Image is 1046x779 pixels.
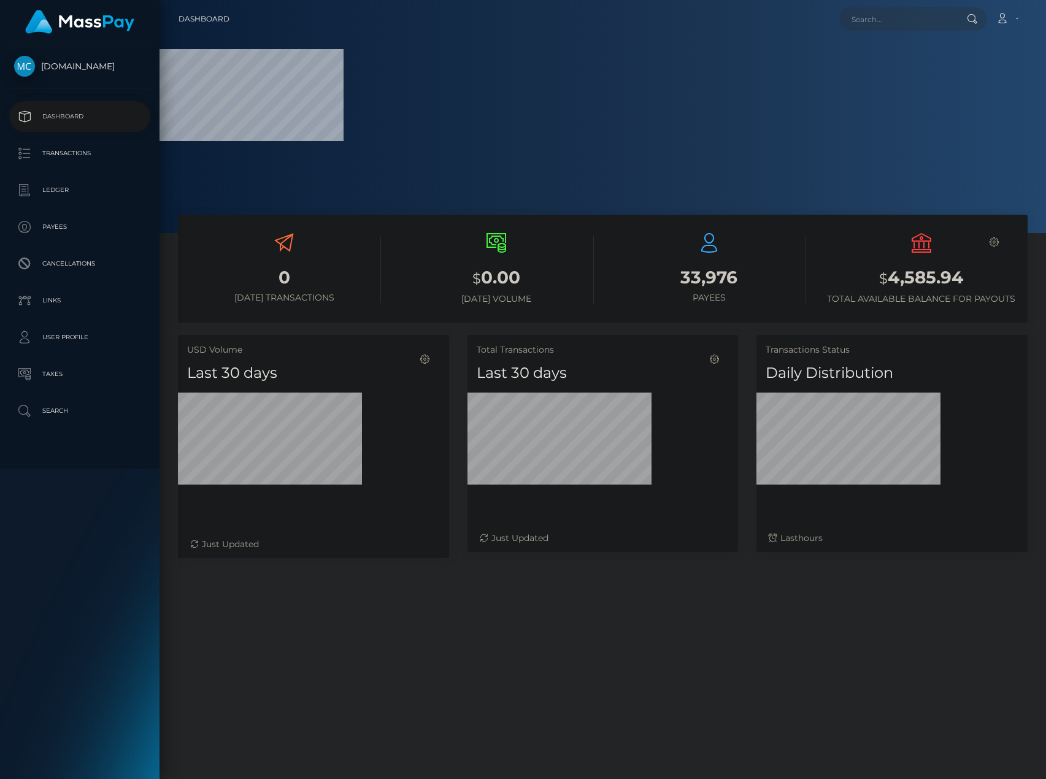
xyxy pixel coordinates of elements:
img: McLuck.com [14,56,35,77]
p: Payees [14,218,145,236]
input: Search... [840,7,955,31]
img: MassPay Logo [25,10,134,34]
div: Just Updated [190,538,437,551]
small: $ [472,270,481,287]
a: Links [9,285,150,316]
a: Dashboard [179,6,229,32]
a: Ledger [9,175,150,205]
a: Transactions [9,138,150,169]
h3: 0.00 [399,266,593,291]
p: Transactions [14,144,145,163]
h6: Total Available Balance for Payouts [825,294,1018,304]
h4: Last 30 days [187,363,440,384]
div: Last hours [769,532,1015,545]
div: Just Updated [480,532,726,545]
p: Ledger [14,181,145,199]
p: Dashboard [14,107,145,126]
h3: 33,976 [612,266,806,290]
h4: Daily Distribution [766,363,1018,384]
h5: Total Transactions [477,344,729,356]
h5: USD Volume [187,344,440,356]
span: [DOMAIN_NAME] [9,61,150,72]
h4: Last 30 days [477,363,729,384]
p: Links [14,291,145,310]
a: User Profile [9,322,150,353]
h6: Payees [612,293,806,303]
p: Cancellations [14,255,145,273]
p: User Profile [14,328,145,347]
a: Payees [9,212,150,242]
p: Taxes [14,365,145,383]
h6: [DATE] Volume [399,294,593,304]
h5: Transactions Status [766,344,1018,356]
a: Search [9,396,150,426]
a: Dashboard [9,101,150,132]
p: Search [14,402,145,420]
small: $ [879,270,888,287]
h3: 4,585.94 [825,266,1018,291]
h6: [DATE] Transactions [187,293,381,303]
h3: 0 [187,266,381,290]
a: Cancellations [9,248,150,279]
a: Taxes [9,359,150,389]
